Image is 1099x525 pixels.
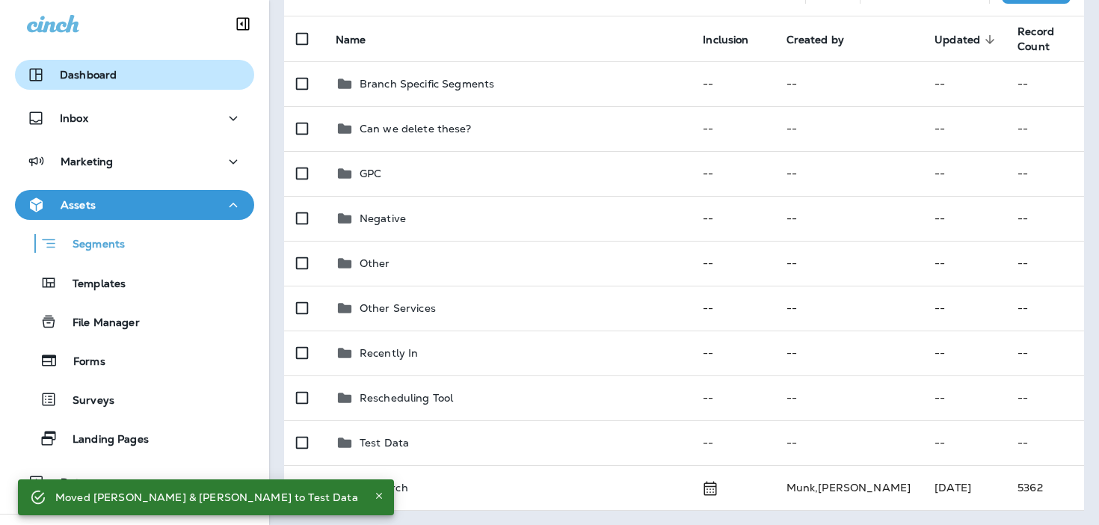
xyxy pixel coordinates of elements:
[370,487,388,505] button: Close
[691,196,774,241] td: --
[786,33,863,46] span: Created by
[15,306,254,337] button: File Manager
[1018,25,1054,53] span: Record Count
[775,196,923,241] td: --
[935,33,1000,46] span: Updated
[58,433,149,447] p: Landing Pages
[15,190,254,220] button: Assets
[775,151,923,196] td: --
[775,106,923,151] td: --
[1006,61,1084,106] td: --
[61,156,113,168] p: Marketing
[15,227,254,260] button: Segments
[222,9,264,39] button: Collapse Sidebar
[1006,151,1084,196] td: --
[775,465,923,510] td: Munk , [PERSON_NAME]
[923,331,1006,375] td: --
[691,420,774,465] td: --
[923,465,1006,510] td: [DATE]
[923,61,1006,106] td: --
[691,286,774,331] td: --
[60,112,88,124] p: Inbox
[935,34,980,46] span: Updated
[15,267,254,298] button: Templates
[703,480,718,494] span: Schedule
[15,423,254,454] button: Landing Pages
[1006,106,1084,151] td: --
[360,257,390,269] p: Other
[15,345,254,376] button: Forms
[360,123,471,135] p: Can we delete these?
[360,212,406,224] p: Negative
[15,103,254,133] button: Inbox
[15,147,254,176] button: Marketing
[360,168,381,179] p: GPC
[923,286,1006,331] td: --
[923,241,1006,286] td: --
[691,61,774,106] td: --
[775,375,923,420] td: --
[923,196,1006,241] td: --
[775,241,923,286] td: --
[923,375,1006,420] td: --
[1006,375,1084,420] td: --
[58,238,125,253] p: Segments
[691,331,774,375] td: --
[360,392,453,404] p: Rescheduling Tool
[1006,196,1084,241] td: --
[360,78,494,90] p: Branch Specific Segments
[60,69,117,81] p: Dashboard
[336,34,366,46] span: Name
[775,331,923,375] td: --
[58,355,105,369] p: Forms
[923,106,1006,151] td: --
[58,316,140,331] p: File Manager
[775,286,923,331] td: --
[15,384,254,415] button: Surveys
[61,476,86,488] p: Data
[360,302,436,314] p: Other Services
[703,33,768,46] span: Inclusion
[58,394,114,408] p: Surveys
[55,484,358,511] div: Moved [PERSON_NAME] & [PERSON_NAME] to Test Data
[1006,241,1084,286] td: --
[336,33,386,46] span: Name
[360,347,419,359] p: Recently In
[1006,286,1084,331] td: --
[786,34,844,46] span: Created by
[691,151,774,196] td: --
[61,199,96,211] p: Assets
[15,467,254,497] button: Data
[775,420,923,465] td: --
[58,277,126,292] p: Templates
[691,106,774,151] td: --
[923,420,1006,465] td: --
[1006,331,1084,375] td: --
[1006,465,1084,510] td: 5362
[923,151,1006,196] td: --
[691,241,774,286] td: --
[703,34,748,46] span: Inclusion
[360,437,409,449] p: Test Data
[691,375,774,420] td: --
[775,61,923,106] td: --
[15,60,254,90] button: Dashboard
[1006,420,1084,465] td: --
